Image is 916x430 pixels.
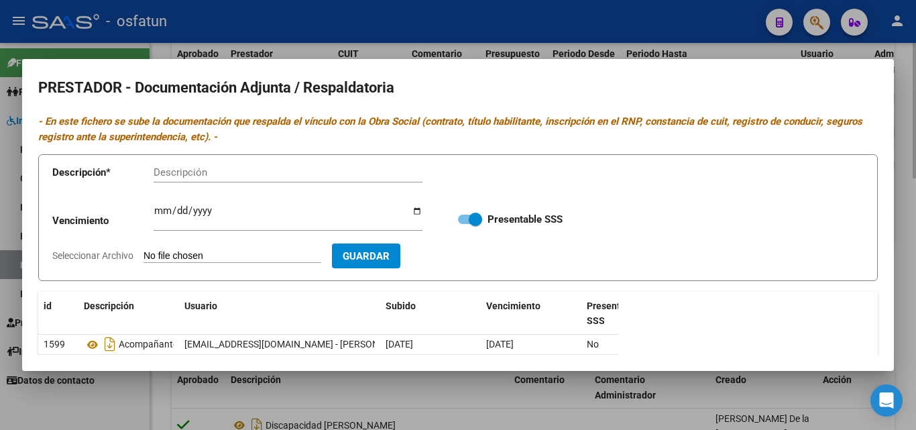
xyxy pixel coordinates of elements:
[52,165,154,180] p: Descripción
[184,339,508,350] span: [EMAIL_ADDRESS][DOMAIN_NAME] - [PERSON_NAME] De la [PERSON_NAME]
[587,301,639,327] span: Presentable SSS
[486,301,540,311] span: Vencimiento
[870,384,903,417] div: Open Intercom Messenger
[481,292,581,336] datatable-header-cell: Vencimiento
[44,301,52,311] span: id
[380,292,481,336] datatable-header-cell: Subido
[486,339,514,350] span: [DATE]
[488,213,563,225] strong: Presentable SSS
[101,333,119,355] i: Descargar documento
[386,301,416,311] span: Subido
[179,292,380,336] datatable-header-cell: Usuario
[52,250,133,261] span: Seleccionar Archivo
[52,213,154,229] p: Vencimiento
[581,292,662,336] datatable-header-cell: Presentable SSS
[386,339,413,350] span: [DATE]
[587,339,599,350] span: No
[184,301,217,311] span: Usuario
[38,115,862,143] i: - En este fichero se sube la documentación que respalda el vínculo con la Obra Social (contrato, ...
[78,292,179,336] datatable-header-cell: Descripción
[84,301,134,311] span: Descripción
[343,250,390,262] span: Guardar
[44,339,65,350] span: 1599
[119,339,376,350] span: Acompañante Terapéutica [PERSON_NAME] [PERSON_NAME]
[38,292,78,336] datatable-header-cell: id
[38,75,878,101] h2: PRESTADOR - Documentación Adjunta / Respaldatoria
[332,244,400,268] button: Guardar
